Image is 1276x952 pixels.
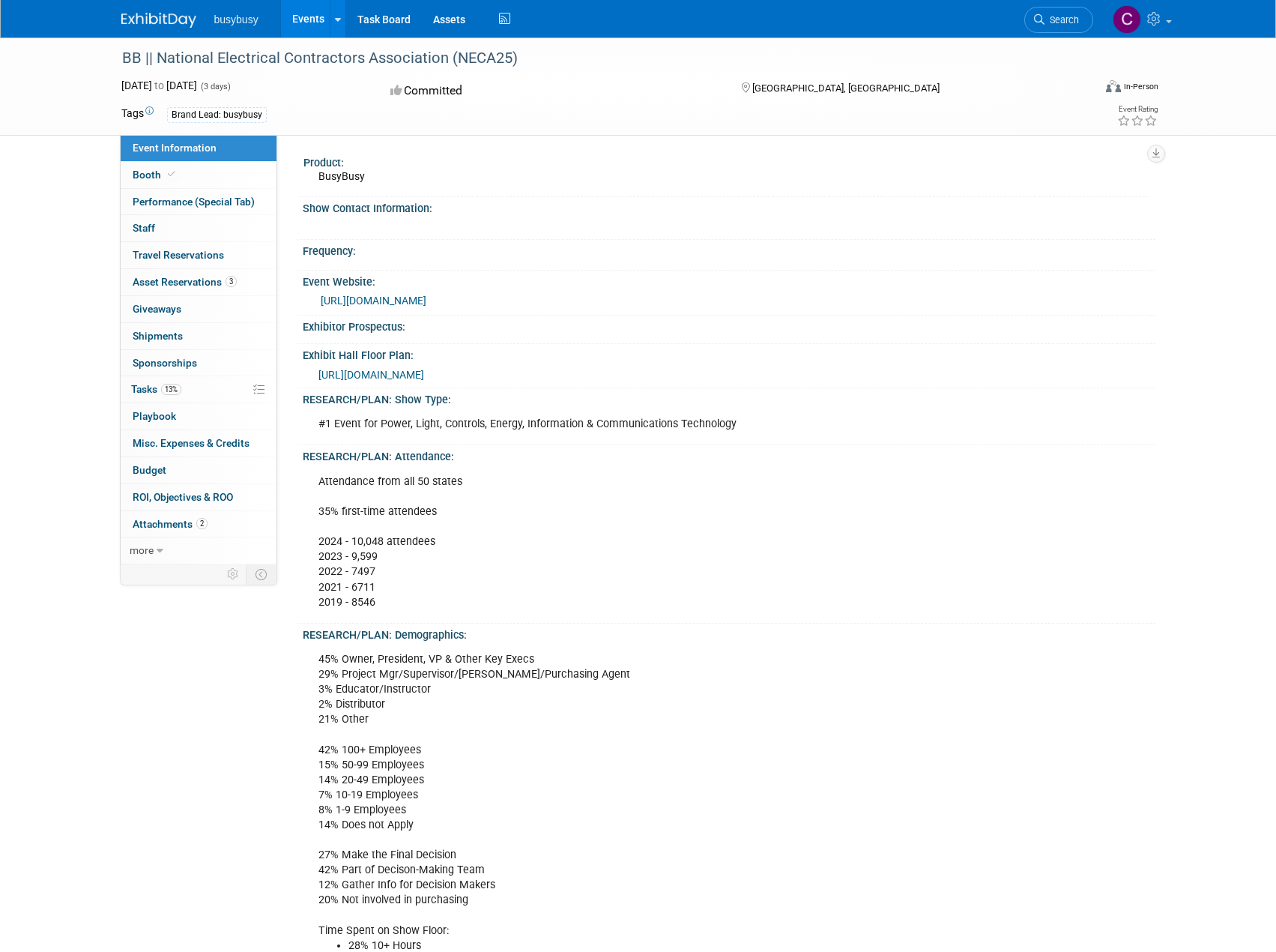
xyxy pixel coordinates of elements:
img: Collin Larson [1113,5,1141,34]
a: Search [1024,7,1093,33]
div: Exhibit Hall Floor Plan: [303,344,1155,363]
span: Asset Reservations [133,276,237,288]
div: RESEARCH/PLAN: Attendance: [303,445,1155,464]
span: Playbook [133,410,176,422]
div: RESEARCH/PLAN: Show Type: [303,388,1155,407]
span: Travel Reservations [133,249,224,261]
td: Tags [121,106,154,123]
div: Event Rating [1117,106,1158,113]
a: more [121,537,276,564]
a: Giveaways [121,296,276,322]
div: Event Format [1005,78,1159,100]
span: Tasks [131,383,181,395]
div: Attendance from all 50 states 35% first-time attendees 2024 - 10,048 attendees 2023 - 9,599 2022 ... [308,467,989,618]
div: Frequency: [303,240,1155,259]
span: Attachments [133,518,208,530]
a: Asset Reservations3 [121,269,276,295]
div: Brand Lead: busybusy [167,107,267,123]
div: BB || National Electrical Contractors Association (NECA25) [117,45,1071,72]
a: Playbook [121,403,276,430]
span: Sponsorships [133,357,197,369]
div: Event Website: [303,271,1155,289]
a: Attachments2 [121,511,276,537]
span: Event Information [133,142,217,154]
span: 2 [196,518,208,529]
a: Event Information [121,135,276,161]
a: ROI, Objectives & ROO [121,484,276,510]
span: [DATE] [DATE] [121,79,197,91]
div: #1 Event for Power, Light, Controls, Energy, Information & Communications Technology [308,409,989,439]
div: Exhibitor Prospectus: [303,316,1155,334]
a: [URL][DOMAIN_NAME] [318,369,424,381]
div: Product: [303,151,1149,170]
span: [GEOGRAPHIC_DATA], [GEOGRAPHIC_DATA] [752,82,940,94]
td: Toggle Event Tabs [246,564,276,584]
i: Booth reservation complete [168,170,175,178]
a: Budget [121,457,276,483]
a: Sponsorships [121,350,276,376]
span: Search [1044,14,1079,25]
span: Misc. Expenses & Credits [133,437,250,449]
a: Tasks13% [121,376,276,403]
div: Show Contact Information: [303,197,1155,216]
img: ExhibitDay [121,13,196,28]
span: 13% [161,384,181,395]
span: busybusy [214,13,258,25]
a: Staff [121,215,276,241]
span: to [152,79,166,91]
span: more [130,544,154,556]
span: Booth [133,169,178,181]
span: Shipments [133,330,183,342]
a: Misc. Expenses & Credits [121,430,276,457]
span: Budget [133,464,166,476]
span: Performance (Special Tab) [133,196,255,208]
span: Staff [133,222,155,234]
a: Performance (Special Tab) [121,189,276,215]
a: [URL][DOMAIN_NAME] [321,295,426,307]
a: Shipments [121,323,276,349]
div: RESEARCH/PLAN: Demographics: [303,624,1155,642]
div: In-Person [1123,81,1158,92]
span: BusyBusy [318,170,365,182]
span: (3 days) [199,82,231,91]
a: Booth [121,162,276,188]
img: Format-Inperson.png [1106,80,1121,92]
a: Travel Reservations [121,242,276,268]
span: Giveaways [133,303,181,315]
span: 3 [226,276,237,287]
span: ROI, Objectives & ROO [133,491,233,503]
div: Committed [386,78,717,104]
td: Personalize Event Tab Strip [220,564,247,584]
